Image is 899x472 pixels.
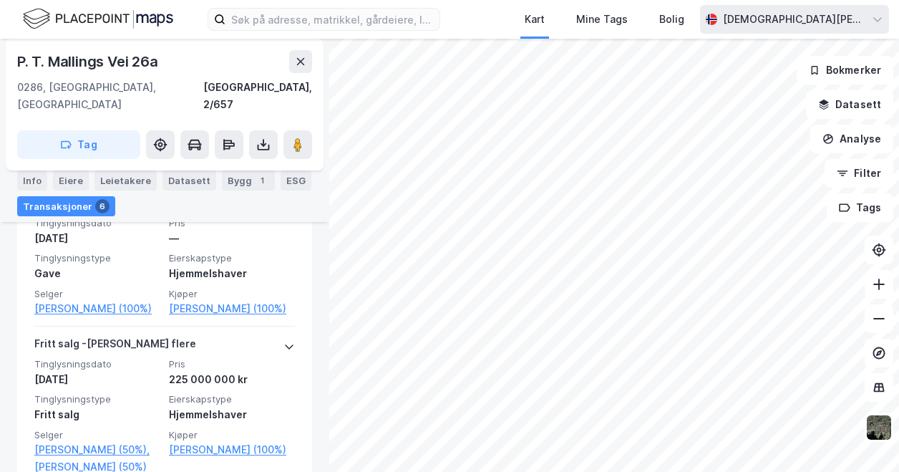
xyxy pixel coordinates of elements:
[169,230,295,247] div: —
[281,170,311,191] div: ESG
[169,371,295,388] div: 225 000 000 kr
[169,252,295,264] span: Eierskapstype
[34,371,160,388] div: [DATE]
[169,393,295,405] span: Eierskapstype
[34,288,160,300] span: Selger
[827,193,893,222] button: Tags
[34,230,160,247] div: [DATE]
[34,265,160,282] div: Gave
[255,173,269,188] div: 1
[17,170,47,191] div: Info
[169,217,295,229] span: Pris
[810,125,893,153] button: Analyse
[23,6,173,32] img: logo.f888ab2527a4732fd821a326f86c7f29.svg
[53,170,89,191] div: Eiere
[169,265,295,282] div: Hjemmelshaver
[225,9,439,30] input: Søk på adresse, matrikkel, gårdeiere, leietakere eller personer
[797,56,893,85] button: Bokmerker
[169,406,295,423] div: Hjemmelshaver
[162,170,216,191] div: Datasett
[17,79,203,113] div: 0286, [GEOGRAPHIC_DATA], [GEOGRAPHIC_DATA]
[203,79,312,113] div: [GEOGRAPHIC_DATA], 2/657
[169,429,295,441] span: Kjøper
[17,196,115,216] div: Transaksjoner
[34,300,160,317] a: [PERSON_NAME] (100%)
[827,403,899,472] iframe: Chat Widget
[34,429,160,441] span: Selger
[525,11,545,28] div: Kart
[222,170,275,191] div: Bygg
[825,159,893,188] button: Filter
[17,130,140,159] button: Tag
[17,50,161,73] div: P. T. Mallings Vei 26a
[169,441,295,458] a: [PERSON_NAME] (100%)
[169,358,295,370] span: Pris
[34,358,160,370] span: Tinglysningsdato
[34,406,160,423] div: Fritt salg
[576,11,628,28] div: Mine Tags
[94,170,157,191] div: Leietakere
[34,217,160,229] span: Tinglysningsdato
[723,11,866,28] div: [DEMOGRAPHIC_DATA][PERSON_NAME]
[806,90,893,119] button: Datasett
[659,11,684,28] div: Bolig
[34,252,160,264] span: Tinglysningstype
[95,199,110,213] div: 6
[169,300,295,317] a: [PERSON_NAME] (100%)
[34,393,160,405] span: Tinglysningstype
[34,335,196,358] div: Fritt salg - [PERSON_NAME] flere
[169,288,295,300] span: Kjøper
[34,441,160,458] a: [PERSON_NAME] (50%),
